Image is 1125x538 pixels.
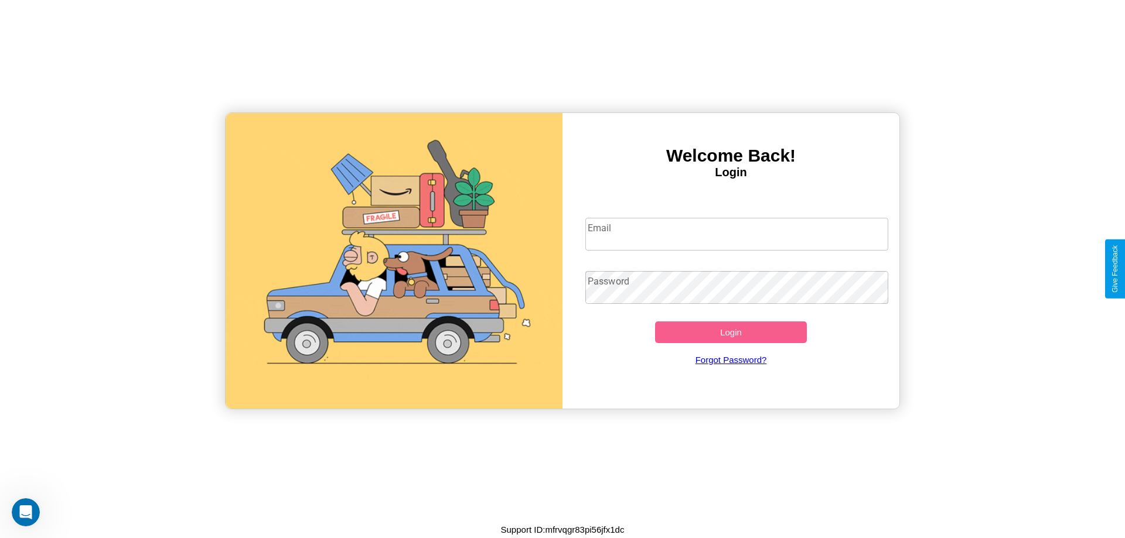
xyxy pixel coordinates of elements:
img: gif [226,113,562,409]
button: Login [655,321,807,343]
h3: Welcome Back! [562,146,899,166]
p: Support ID: mfrvqgr83pi56jfx1dc [501,522,625,537]
div: Give Feedback [1111,245,1119,293]
h4: Login [562,166,899,179]
iframe: Intercom live chat [12,498,40,526]
a: Forgot Password? [579,343,883,376]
